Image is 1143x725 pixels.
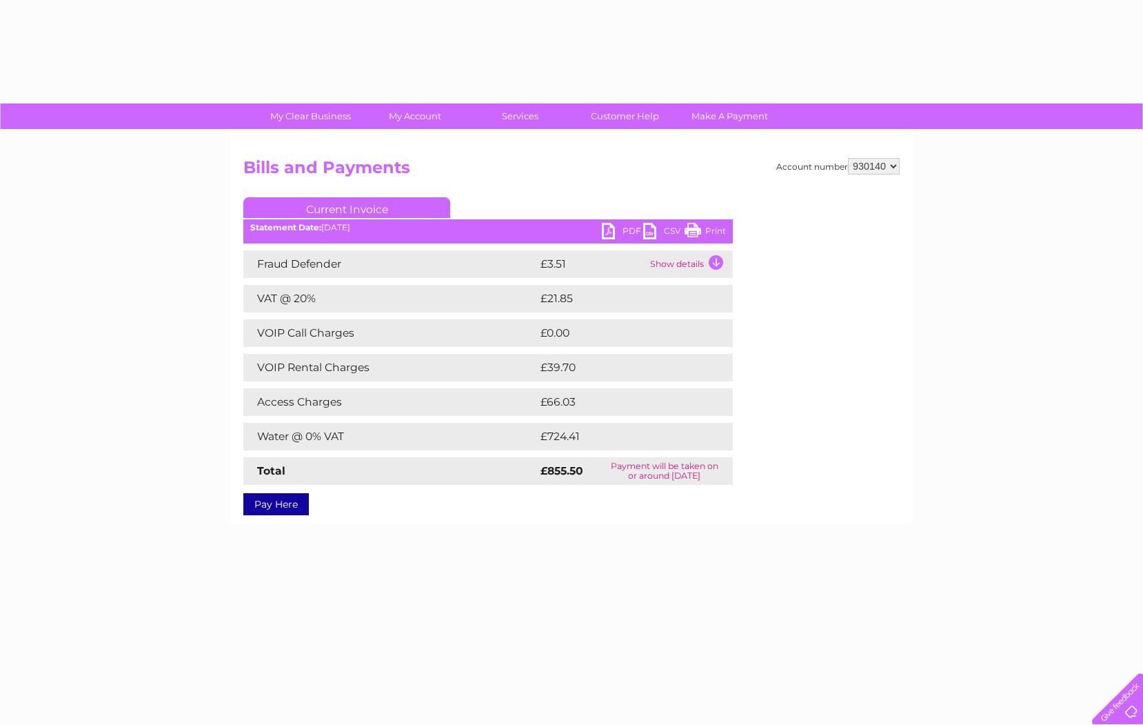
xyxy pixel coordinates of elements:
[537,285,704,312] td: £21.85
[254,103,367,129] a: My Clear Business
[243,493,309,515] a: Pay Here
[243,250,537,278] td: Fraud Defender
[243,319,537,347] td: VOIP Call Charges
[540,464,583,477] strong: £855.50
[643,223,685,243] a: CSV
[685,223,726,243] a: Print
[537,354,705,381] td: £39.70
[647,250,733,278] td: Show details
[568,103,682,129] a: Customer Help
[257,464,285,477] strong: Total
[243,388,537,416] td: Access Charges
[243,197,450,218] a: Current Invoice
[537,319,701,347] td: £0.00
[243,423,537,450] td: Water @ 0% VAT
[463,103,577,129] a: Services
[776,158,900,175] div: Account number
[596,457,733,485] td: Payment will be taken on or around [DATE]
[673,103,787,129] a: Make A Payment
[358,103,472,129] a: My Account
[537,388,705,416] td: £66.03
[602,223,643,243] a: PDF
[243,285,537,312] td: VAT @ 20%
[537,250,647,278] td: £3.51
[243,158,900,184] h2: Bills and Payments
[537,423,707,450] td: £724.41
[243,354,537,381] td: VOIP Rental Charges
[250,222,321,232] b: Statement Date:
[243,223,733,232] div: [DATE]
